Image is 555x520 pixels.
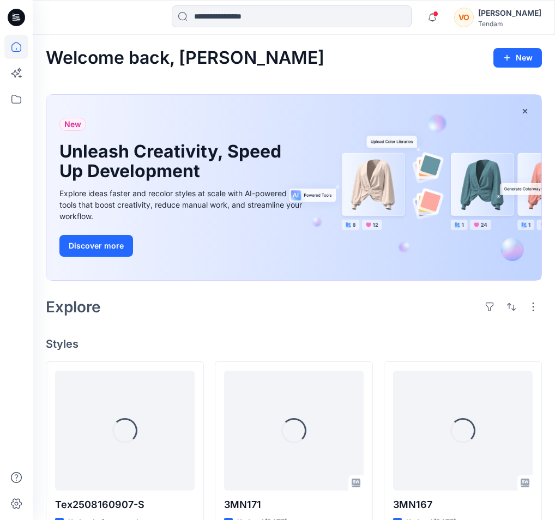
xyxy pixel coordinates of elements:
[493,48,542,68] button: New
[224,497,364,512] p: 3MN171
[46,298,101,316] h2: Explore
[64,118,81,131] span: New
[59,142,288,181] h1: Unleash Creativity, Speed Up Development
[59,235,305,257] a: Discover more
[55,497,195,512] p: Tex2508160907-S
[46,48,324,68] h2: Welcome back, [PERSON_NAME]
[59,188,305,222] div: Explore ideas faster and recolor styles at scale with AI-powered tools that boost creativity, red...
[46,337,542,350] h4: Styles
[478,7,541,20] div: [PERSON_NAME]
[478,20,541,28] div: Tendam
[454,8,474,27] div: VO
[393,497,533,512] p: 3MN167
[59,235,133,257] button: Discover more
